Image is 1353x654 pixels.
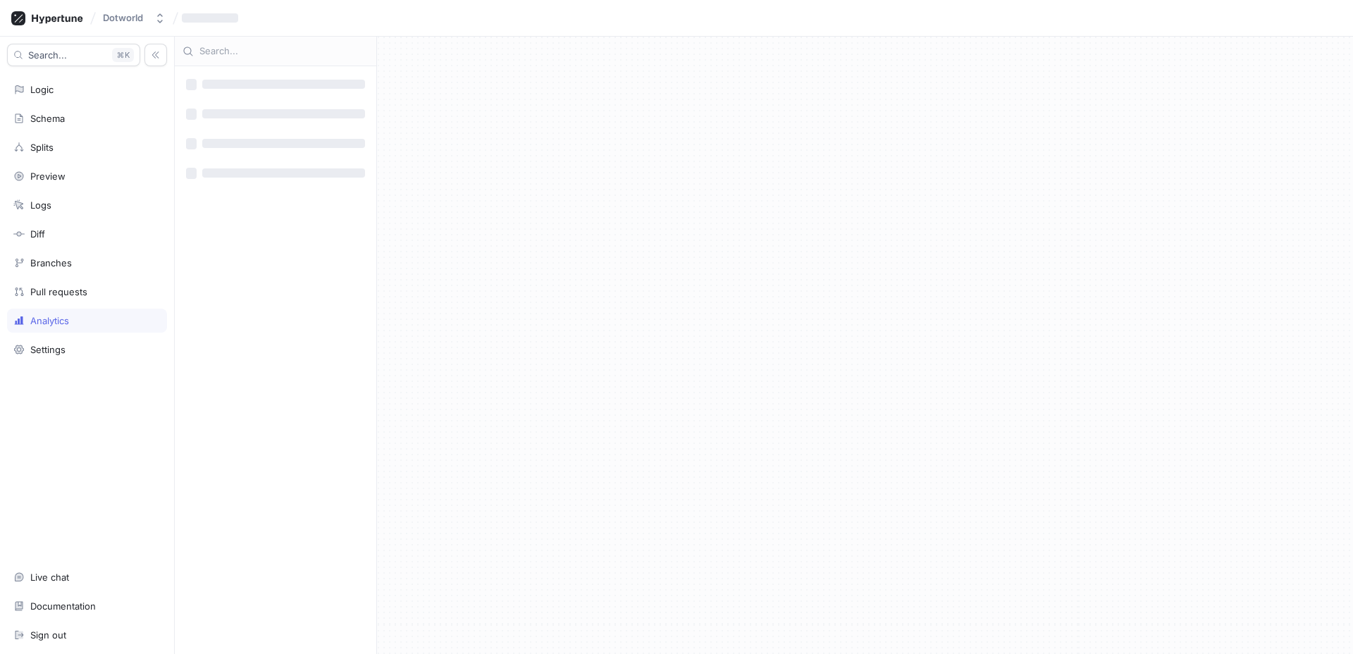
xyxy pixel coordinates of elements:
[7,594,167,618] a: Documentation
[30,84,54,95] div: Logic
[202,80,365,89] span: ‌
[103,12,143,24] div: Dotworld
[30,171,66,182] div: Preview
[202,139,365,148] span: ‌
[30,286,87,297] div: Pull requests
[30,257,72,269] div: Branches
[112,48,134,62] div: K
[30,629,66,641] div: Sign out
[30,315,69,326] div: Analytics
[97,6,171,30] button: Dotworld
[199,44,369,58] input: Search...
[182,13,238,23] span: ‌
[30,344,66,355] div: Settings
[186,109,197,120] span: ‌
[30,600,96,612] div: Documentation
[202,109,365,118] span: ‌
[30,572,69,583] div: Live chat
[30,113,65,124] div: Schema
[186,79,197,90] span: ‌
[202,168,365,178] span: ‌
[7,44,140,66] button: Search...K
[186,138,197,149] span: ‌
[30,199,51,211] div: Logs
[30,228,45,240] div: Diff
[30,142,54,153] div: Splits
[186,168,197,179] span: ‌
[28,51,67,59] span: Search...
